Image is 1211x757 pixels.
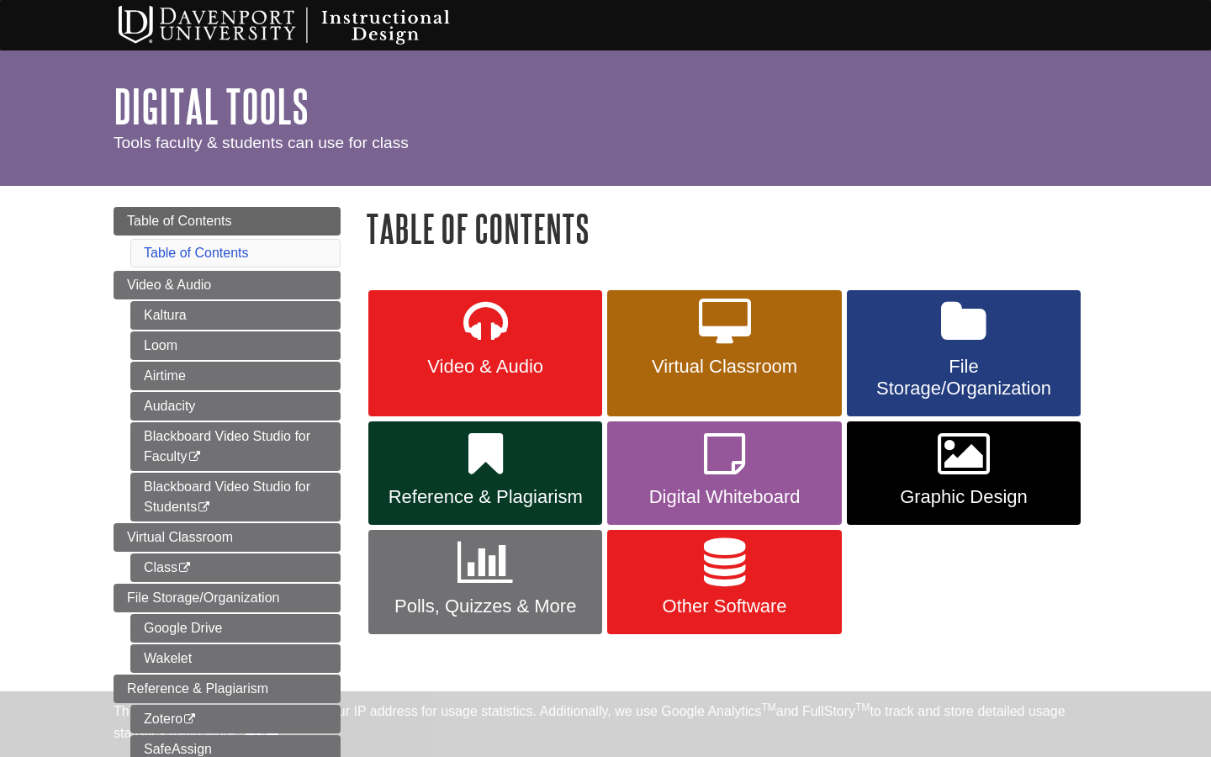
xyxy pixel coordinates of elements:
[127,278,211,292] span: Video & Audio
[127,590,279,605] span: File Storage/Organization
[114,134,409,151] span: Tools faculty & students can use for class
[130,553,341,582] a: Class
[127,681,268,696] span: Reference & Plagiarism
[620,486,828,508] span: Digital Whiteboard
[847,290,1081,416] a: File Storage/Organization
[127,530,233,544] span: Virtual Classroom
[366,207,1097,250] h1: Table of Contents
[381,596,590,617] span: Polls, Quizzes & More
[130,392,341,421] a: Audacity
[130,331,341,360] a: Loom
[114,701,1097,747] div: This site uses cookies and records your IP address for usage statistics. Additionally, we use Goo...
[188,452,202,463] i: This link opens in a new window
[114,523,341,552] a: Virtual Classroom
[114,207,341,236] a: Table of Contents
[182,714,197,725] i: This link opens in a new window
[197,502,211,513] i: This link opens in a new window
[130,644,341,673] a: Wakelet
[607,290,841,416] a: Virtual Classroom
[114,675,341,703] a: Reference & Plagiarism
[130,362,341,390] a: Airtime
[620,596,828,617] span: Other Software
[130,705,341,733] a: Zotero
[607,421,841,526] a: Digital Whiteboard
[855,701,870,713] sup: TM
[130,301,341,330] a: Kaltura
[368,290,602,416] a: Video & Audio
[381,486,590,508] span: Reference & Plagiarism
[620,356,828,378] span: Virtual Classroom
[847,421,1081,526] a: Graphic Design
[859,486,1068,508] span: Graphic Design
[381,356,590,378] span: Video & Audio
[130,422,341,471] a: Blackboard Video Studio for Faculty
[114,271,341,299] a: Video & Audio
[114,584,341,612] a: File Storage/Organization
[114,80,309,132] a: Digital Tools
[105,4,509,46] img: Davenport University Instructional Design
[761,701,775,713] sup: TM
[130,473,341,521] a: Blackboard Video Studio for Students
[859,356,1068,400] span: File Storage/Organization
[130,614,341,643] a: Google Drive
[177,563,192,574] i: This link opens in a new window
[127,214,232,228] span: Table of Contents
[368,530,602,634] a: Polls, Quizzes & More
[144,246,249,260] a: Table of Contents
[368,421,602,526] a: Reference & Plagiarism
[607,530,841,634] a: Other Software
